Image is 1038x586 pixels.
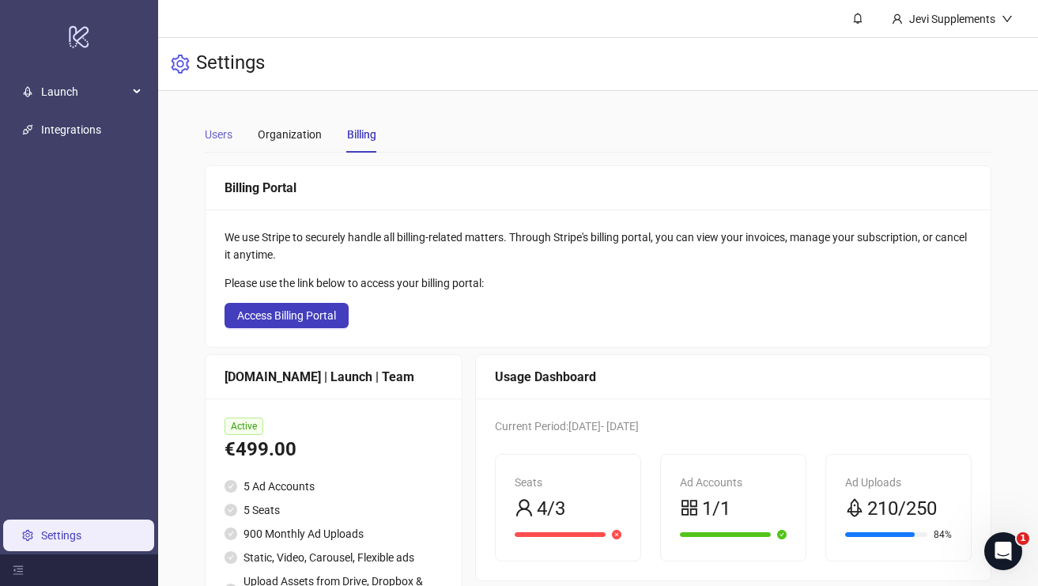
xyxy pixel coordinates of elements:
span: rocket [22,86,33,97]
iframe: Intercom live chat [984,532,1022,570]
span: close-circle [612,530,621,539]
div: Ad Accounts [680,474,787,491]
li: 5 Ad Accounts [225,478,443,495]
div: Seats [515,474,621,491]
span: 1 [1017,532,1029,545]
div: Ad Uploads [845,474,952,491]
div: Jevi Supplements [903,10,1002,28]
span: Access Billing Portal [237,309,336,322]
span: check-circle [225,551,237,564]
button: Access Billing Portal [225,303,349,328]
span: check-circle [225,504,237,516]
span: 1/1 [702,494,730,524]
span: Active [225,418,263,435]
span: down [1002,13,1013,25]
div: Organization [258,126,322,143]
span: check-circle [225,480,237,493]
span: 84% [934,530,952,539]
span: Current Period: [DATE] - [DATE] [495,420,639,433]
div: Please use the link below to access your billing portal: [225,274,972,292]
span: rocket [845,498,864,517]
h3: Settings [196,51,265,78]
div: Billing [347,126,376,143]
a: Settings [41,529,81,542]
li: 5 Seats [225,501,443,519]
div: Usage Dashboard [495,367,972,387]
div: Users [205,126,232,143]
span: menu-fold [13,565,24,576]
span: Launch [41,76,128,108]
span: bell [852,13,863,24]
li: Static, Video, Carousel, Flexible ads [225,549,443,566]
li: 900 Monthly Ad Uploads [225,525,443,543]
span: user [515,498,534,517]
span: user [892,13,903,25]
span: check-circle [777,530,787,539]
div: [DOMAIN_NAME] | Launch | Team [225,367,443,387]
div: Billing Portal [225,178,972,198]
div: We use Stripe to securely handle all billing-related matters. Through Stripe's billing portal, yo... [225,229,972,263]
span: check-circle [225,527,237,540]
span: appstore [680,498,699,517]
div: €499.00 [225,435,443,465]
span: setting [171,55,190,74]
a: Integrations [41,123,101,136]
span: 4/3 [537,494,565,524]
span: 210/250 [867,494,937,524]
